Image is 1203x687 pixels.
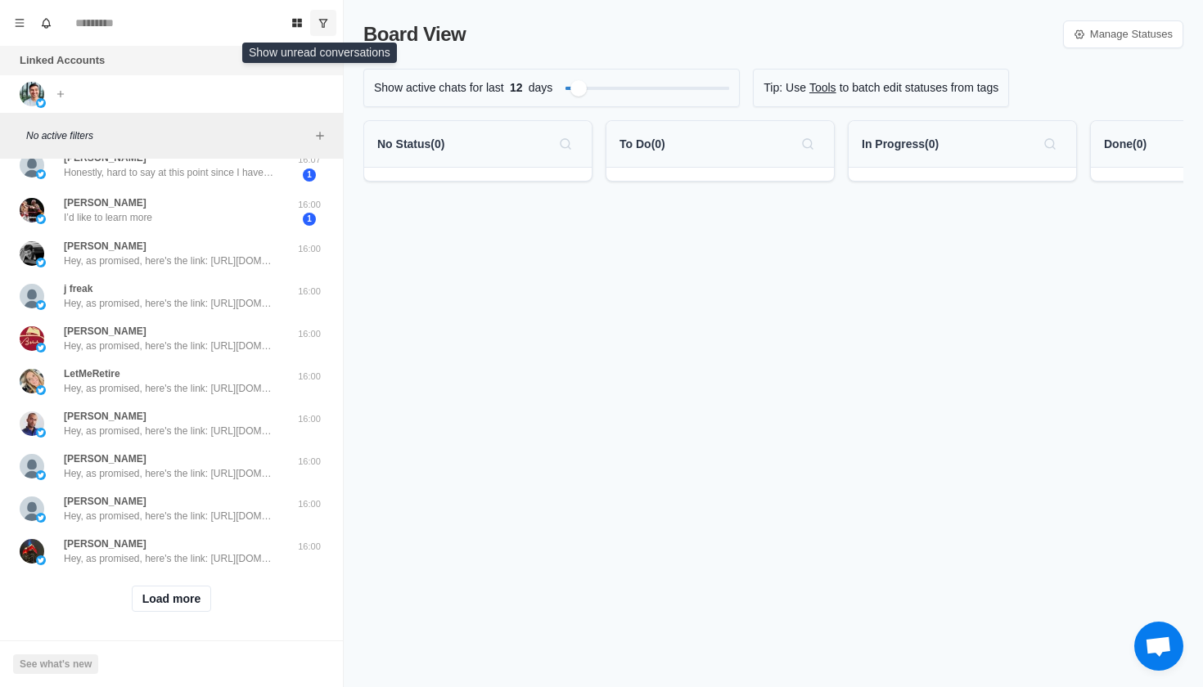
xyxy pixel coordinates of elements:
p: Tip: Use [764,79,806,97]
span: 12 [504,79,529,97]
a: Open chat [1134,622,1183,671]
img: picture [36,214,46,224]
span: 1 [303,213,316,226]
img: picture [36,428,46,438]
div: Filter by activity days [570,80,587,97]
button: Search [1037,131,1063,157]
button: Load more [132,586,212,612]
p: Hey, as promised, here's the link: [URL][DOMAIN_NAME] P.S. If you want to buy a boring business a... [64,466,277,481]
img: picture [20,82,44,106]
p: 16:00 [289,198,330,212]
p: j freak [64,281,92,296]
img: picture [20,454,44,478]
p: Hey, as promised, here's the link: [URL][DOMAIN_NAME] P.S. If you want to buy a boring business a... [64,339,277,353]
p: [PERSON_NAME] [64,409,146,424]
img: picture [36,98,46,108]
button: See what's new [13,654,98,674]
button: Menu [7,10,33,36]
p: Board View [363,20,466,49]
p: [PERSON_NAME] [64,494,146,509]
img: picture [20,198,44,222]
p: 16:00 [289,455,330,469]
img: picture [36,470,46,480]
img: picture [36,343,46,352]
p: 16:00 [289,242,330,256]
p: Hey, as promised, here's the link: [URL][DOMAIN_NAME] P.S. If you want to buy a boring business a... [64,509,277,523]
button: Add filters [310,126,330,146]
img: picture [20,369,44,393]
p: LetMeRetire [64,366,120,381]
p: Hey, as promised, here's the link: [URL][DOMAIN_NAME] P.S. If you want to buy a boring business a... [64,296,277,311]
p: Linked Accounts [20,52,105,69]
img: picture [36,169,46,179]
p: 16:07 [289,153,330,167]
img: picture [36,258,46,267]
p: I’d like to learn more [64,210,152,225]
p: 16:00 [289,412,330,426]
img: picture [20,241,44,266]
button: Search [795,131,821,157]
p: 16:00 [289,327,330,341]
p: Hey, as promised, here's the link: [URL][DOMAIN_NAME] P.S. If you want to buy a boring business a... [64,424,277,438]
p: 16:00 [289,497,330,511]
button: Add account [51,84,70,104]
p: Honestly, hard to say at this point since I haven’t actually started the process yet other than v... [64,165,277,180]
button: Notifications [33,10,59,36]
p: [PERSON_NAME] [64,150,146,165]
img: picture [36,300,46,310]
p: No Status ( 0 ) [377,136,444,153]
p: [PERSON_NAME] [64,451,146,466]
p: Hey, as promised, here's the link: [URL][DOMAIN_NAME] P.S. If you want to buy a boring business a... [64,551,277,566]
button: Board View [284,10,310,36]
p: 16:00 [289,540,330,554]
span: 1 [303,168,316,182]
p: Hey, as promised, here's the link: [URL][DOMAIN_NAME] P.S. If you want to buy a boring business a... [64,254,277,268]
p: to batch edit statuses from tags [840,79,999,97]
img: picture [20,153,44,177]
p: days [529,79,553,97]
p: 16:00 [289,370,330,384]
img: picture [20,284,44,308]
p: [PERSON_NAME] [64,324,146,339]
button: Search [552,131,579,157]
a: Manage Statuses [1063,20,1183,48]
p: In Progress ( 0 ) [862,136,939,153]
p: [PERSON_NAME] [64,195,146,210]
img: picture [20,411,44,436]
p: [PERSON_NAME] [64,239,146,254]
img: picture [36,555,46,565]
p: Done ( 0 ) [1104,136,1147,153]
p: No active filters [26,128,310,143]
p: Show active chats for last [374,79,504,97]
img: picture [36,385,46,395]
img: picture [36,513,46,523]
img: picture [20,326,44,351]
img: picture [20,539,44,564]
img: picture [20,496,44,521]
button: Show unread conversations [310,10,336,36]
p: To Do ( 0 ) [620,136,665,153]
p: Hey, as promised, here's the link: [URL][DOMAIN_NAME] P.S. If you want to buy a boring business a... [64,381,277,396]
p: [PERSON_NAME] [64,537,146,551]
a: Tools [809,79,836,97]
p: 16:00 [289,285,330,299]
